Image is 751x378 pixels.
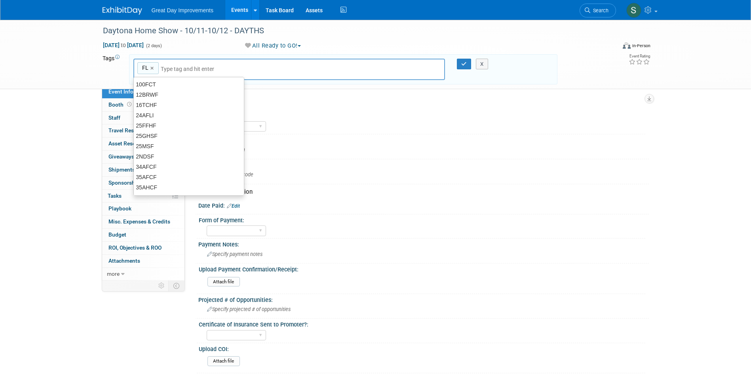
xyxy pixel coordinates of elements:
[100,24,604,38] div: Daytona Home Show - 10/11-10/12 - DAYTHS
[108,115,120,121] span: Staff
[134,110,244,120] div: 24AFLI
[198,239,649,248] div: Payment Notes:
[103,42,144,49] span: [DATE] [DATE]
[569,41,651,53] div: Event Format
[168,281,184,291] td: Toggle Event Tabs
[145,43,162,48] span: (2 days)
[476,59,488,70] button: X
[102,137,184,150] a: Asset Reservations
[150,64,156,73] a: ×
[134,193,244,203] div: 35SCBF
[108,101,133,108] span: Booth
[102,164,184,176] a: Shipments
[102,112,184,124] a: Staff
[199,343,645,353] div: Upload COI:
[590,8,608,13] span: Search
[134,100,244,110] div: 16TCHF
[242,42,304,50] button: All Ready to GO!
[120,42,127,48] span: to
[152,7,213,13] span: Great Day Improvements
[134,141,244,151] div: 25MSF
[125,101,133,107] span: Booth not reserved yet
[102,124,184,137] a: Travel Reservations
[207,251,262,257] span: Specify payment notes
[134,90,244,100] div: 12BRWF
[626,3,641,18] img: Sha'Nautica Sales
[199,319,645,328] div: Certificate of Insurance Sent to Promoter?:
[197,188,643,196] div: Payment Information
[108,153,134,160] span: Giveaways
[134,120,244,131] div: 25FFHF
[197,98,643,106] div: Event Information
[108,88,153,95] span: Event Information
[141,64,148,72] span: FL
[102,99,184,111] a: Booth
[108,231,126,238] span: Budget
[155,281,169,291] td: Personalize Event Tab Strip
[199,214,645,224] div: Form of Payment:
[198,294,649,304] div: Projected # of Opportunities:
[108,193,122,199] span: Tasks
[102,242,184,254] a: ROI, Objectives & ROO
[108,244,162,251] span: ROI, Objectives & ROO
[227,203,240,209] a: Edit
[102,202,184,215] a: Playbook
[629,54,650,58] div: Event Rating
[198,159,649,169] div: Show Code:
[207,306,291,312] span: Specify projected # of opportunities
[134,79,244,90] div: 100FCT
[108,258,140,264] span: Attachments
[108,205,131,212] span: Playbook
[102,86,184,98] a: Event Information
[108,218,170,225] span: Misc. Expenses & Credits
[580,4,616,17] a: Search
[623,42,631,49] img: Format-Inperson.png
[134,162,244,172] div: 34AFCF
[161,65,272,73] input: Type tag and hit enter
[134,131,244,141] div: 25GHSF
[103,54,122,85] td: Tags
[134,151,244,162] div: 2NDSF
[108,127,157,134] span: Travel Reservations
[108,179,143,186] span: Sponsorships
[198,134,649,144] div: Branch:
[108,140,156,147] span: Asset Reservations
[134,172,244,182] div: 35AFCF
[103,7,142,15] img: ExhibitDay
[102,151,184,163] a: Giveaways
[102,216,184,228] a: Misc. Expenses & Credits
[102,268,184,281] a: more
[134,182,244,193] div: 35AHCF
[198,200,649,210] div: Date Paid:
[102,229,184,241] a: Budget
[107,271,120,277] span: more
[632,43,650,49] div: In-Person
[199,263,645,273] div: Upload Payment Confirmation/Receipt:
[108,166,135,173] span: Shipments
[102,177,184,189] a: Sponsorships
[102,255,184,267] a: Attachments
[102,190,184,202] a: Tasks
[199,110,645,120] div: Region:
